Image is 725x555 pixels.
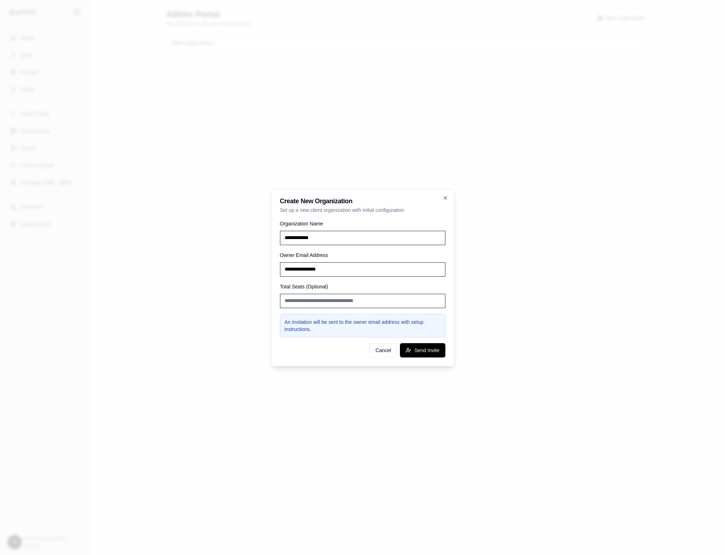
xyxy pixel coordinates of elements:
label: Organization Name [280,221,323,227]
label: Total Seats (Optional) [280,284,328,289]
label: Owner Email Address [280,252,328,258]
button: Send Invite [400,343,445,357]
button: Cancel [369,343,397,357]
p: An invitation will be sent to the owner email address with setup instructions. [285,318,441,333]
p: Set up a new client organization with initial configuration [280,206,445,214]
h2: Create New Organization [280,198,445,204]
